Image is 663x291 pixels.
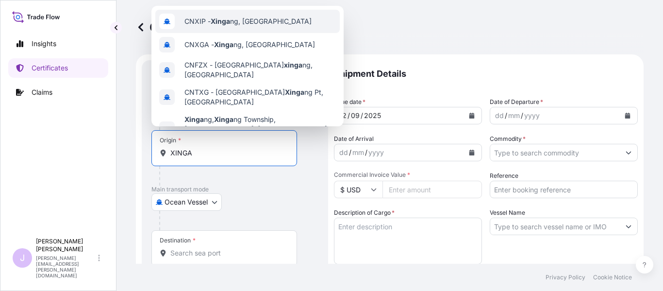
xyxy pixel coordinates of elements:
button: Show suggestions [620,144,637,161]
b: Xinga [184,115,204,123]
span: Issue date [334,97,365,107]
span: ng, ng Township, [GEOGRAPHIC_DATA], [GEOGRAPHIC_DATA] [184,115,336,134]
div: day, [494,110,505,121]
p: Claims [32,87,52,97]
p: Privacy Policy [546,274,585,281]
span: Date of Departure [490,97,543,107]
span: Date of Arrival [334,134,374,144]
div: month, [351,147,365,158]
div: / [521,110,523,121]
div: Show suggestions [151,6,344,126]
b: Xinga [211,17,230,25]
span: Commercial Invoice Value [334,171,482,179]
p: Insights [32,39,56,49]
div: year, [367,147,385,158]
span: CNXGA - ng, [GEOGRAPHIC_DATA] [184,40,315,50]
button: Show suggestions [620,218,637,235]
span: CNFZX - [GEOGRAPHIC_DATA] ng, [GEOGRAPHIC_DATA] [184,60,336,80]
div: / [348,110,350,121]
label: Commodity [490,134,526,144]
div: Origin [160,137,181,144]
b: Xinga [285,88,304,96]
label: Reference [490,171,518,181]
span: CNXIP - ng, [GEOGRAPHIC_DATA] [184,17,312,26]
span: Ocean Vessel [165,197,208,207]
b: Xinga [214,40,233,49]
button: Calendar [620,108,635,123]
input: Type to search vessel name or IMO [490,218,620,235]
b: Xinga [214,115,233,123]
span: J [20,253,25,263]
div: month, [350,110,361,121]
p: Shipment Details [334,60,638,87]
b: xinga [284,61,302,69]
p: Cookie Notice [593,274,632,281]
div: day, [338,147,349,158]
span: CNTXG - [GEOGRAPHIC_DATA] ng Pt, [GEOGRAPHIC_DATA] [184,87,336,107]
input: Enter booking reference [490,181,638,198]
div: / [361,110,363,121]
button: Calendar [464,145,480,160]
label: Description of Cargo [334,208,395,218]
button: Select transport [151,193,222,211]
div: year, [363,110,382,121]
div: month, [507,110,521,121]
p: [PERSON_NAME][EMAIL_ADDRESS][PERSON_NAME][DOMAIN_NAME] [36,255,96,278]
div: Destination [160,237,196,244]
input: Origin [170,148,285,158]
div: / [349,147,351,158]
p: Get a Certificate [136,19,249,35]
div: / [365,147,367,158]
div: / [505,110,507,121]
input: Type to search commodity [490,144,620,161]
input: Destination [170,248,285,258]
p: Main transport mode [151,186,318,193]
div: year, [523,110,541,121]
p: [PERSON_NAME] [PERSON_NAME] [36,238,96,253]
button: Calendar [464,108,480,123]
label: Vessel Name [490,208,525,218]
p: Certificates [32,63,68,73]
input: Enter amount [382,181,482,198]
